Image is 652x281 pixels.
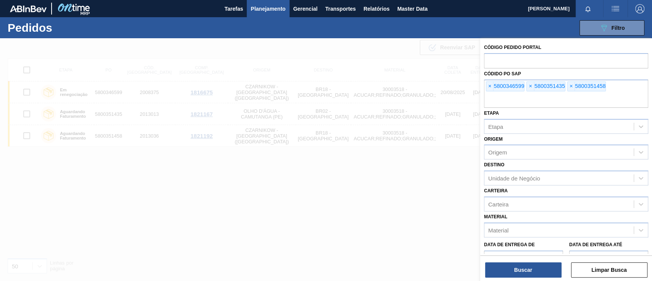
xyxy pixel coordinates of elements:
[568,82,575,91] span: ×
[579,20,644,36] button: Filtro
[486,81,524,91] div: 5800346599
[484,242,535,247] label: Data de Entrega de
[484,136,503,142] label: Origem
[488,227,508,233] div: Material
[569,242,622,247] label: Data de Entrega até
[611,4,620,13] img: userActions
[8,23,120,32] h1: Pedidos
[488,175,540,182] div: Unidade de Negócio
[576,3,600,14] button: Notificações
[251,4,285,13] span: Planejamento
[484,214,507,219] label: Material
[484,250,563,266] input: dd/mm/yyyy
[569,250,648,266] input: dd/mm/yyyy
[484,188,508,193] label: Carteira
[484,71,521,76] label: Códido PO SAP
[488,201,508,207] div: Carteira
[325,4,356,13] span: Transportes
[526,81,565,91] div: 5800351435
[293,4,318,13] span: Gerencial
[225,4,243,13] span: Tarefas
[567,81,606,91] div: 5800351458
[612,25,625,31] span: Filtro
[484,45,541,50] label: Código Pedido Portal
[484,110,499,116] label: Etapa
[397,4,427,13] span: Master Data
[488,123,503,130] div: Etapa
[486,82,493,91] span: ×
[527,82,534,91] span: ×
[363,4,389,13] span: Relatórios
[488,149,507,156] div: Origem
[10,5,47,12] img: TNhmsLtSVTkK8tSr43FrP2fwEKptu5GPRR3wAAAABJRU5ErkJggg==
[635,4,644,13] img: Logout
[484,162,504,167] label: Destino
